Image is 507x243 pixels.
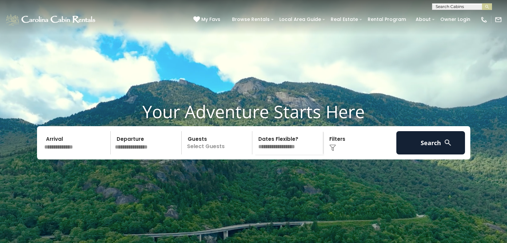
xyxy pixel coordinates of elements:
[412,14,434,25] a: About
[5,101,502,122] h1: Your Adventure Starts Here
[480,16,488,23] img: phone-regular-white.png
[201,16,220,23] span: My Favs
[444,138,452,147] img: search-regular-white.png
[364,14,409,25] a: Rental Program
[329,144,336,151] img: filter--v1.png
[229,14,273,25] a: Browse Rentals
[5,13,97,26] img: White-1-1-2.png
[184,131,252,154] p: Select Guests
[193,16,222,23] a: My Favs
[327,14,361,25] a: Real Estate
[276,14,324,25] a: Local Area Guide
[437,14,474,25] a: Owner Login
[495,16,502,23] img: mail-regular-white.png
[396,131,465,154] button: Search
